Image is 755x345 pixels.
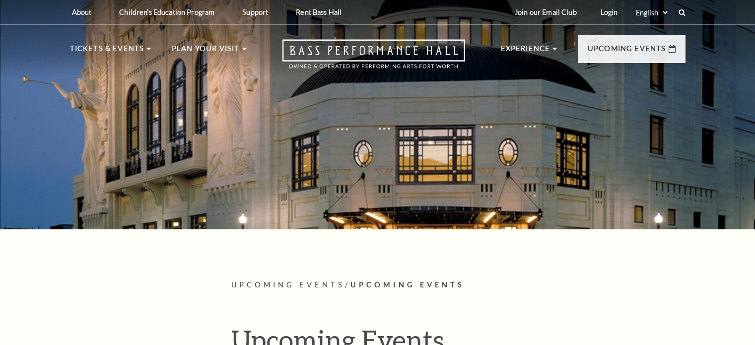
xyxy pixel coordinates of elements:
[119,8,214,16] p: Children's Education Program
[296,8,342,16] p: Rent Bass Hall
[70,43,144,61] p: Tickets & Events
[350,280,465,289] span: Upcoming Events
[242,8,268,16] p: Support
[501,43,550,61] p: Experience
[634,8,669,17] select: Select:
[172,43,240,61] p: Plan Your Visit
[72,8,92,16] p: About
[231,279,686,291] p: /
[231,280,345,289] span: Upcoming Events
[588,43,666,61] p: Upcoming Events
